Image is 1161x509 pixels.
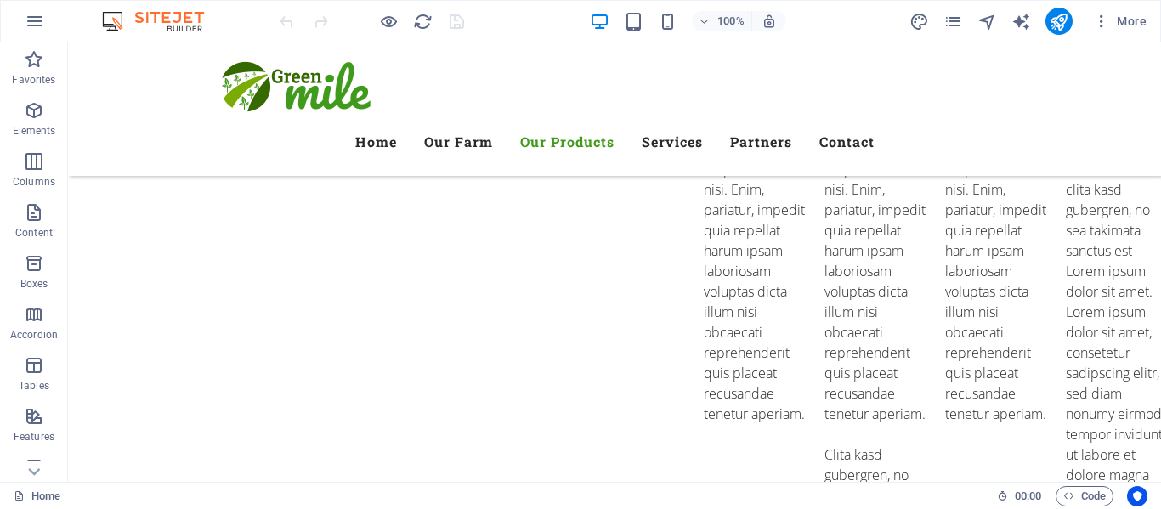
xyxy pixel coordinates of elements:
[1015,486,1041,506] span: 00 00
[15,226,53,240] p: Content
[10,328,58,342] p: Accordion
[1011,12,1031,31] i: AI Writer
[717,11,745,31] h6: 100%
[13,124,56,138] p: Elements
[1063,486,1106,506] span: Code
[909,11,930,31] button: design
[977,12,997,31] i: Navigator
[14,486,60,506] a: Click to cancel selection. Double-click to open Pages
[1093,13,1147,30] span: More
[1086,8,1153,35] button: More
[14,430,54,444] p: Features
[20,277,48,291] p: Boxes
[12,73,55,87] p: Favorites
[762,14,777,29] i: On resize automatically adjust zoom level to fit chosen device.
[1056,486,1113,506] button: Code
[378,11,399,31] button: Click here to leave preview mode and continue editing
[1049,12,1068,31] i: Publish
[1027,489,1029,502] span: :
[909,12,929,31] i: Design (Ctrl+Alt+Y)
[1127,486,1147,506] button: Usercentrics
[98,11,225,31] img: Editor Logo
[13,175,55,189] p: Columns
[412,11,433,31] button: reload
[413,12,433,31] i: Reload page
[943,12,963,31] i: Pages (Ctrl+Alt+S)
[1045,8,1073,35] button: publish
[977,11,998,31] button: navigator
[943,11,964,31] button: pages
[1011,11,1032,31] button: text_generator
[692,11,752,31] button: 100%
[997,486,1042,506] h6: Session time
[19,379,49,393] p: Tables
